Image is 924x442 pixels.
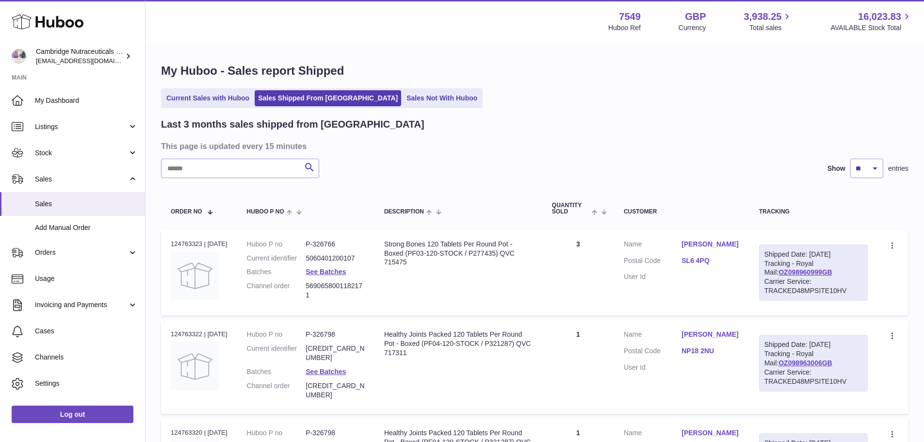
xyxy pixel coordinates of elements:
[384,330,533,358] div: Healthy Joints Packed 120 Tablets Per Round Pot - Boxed (PF04-120-STOCK / P321287) QVC 717311
[161,63,908,79] h1: My Huboo - Sales report Shipped
[403,90,481,106] a: Sales Not With Huboo
[247,428,306,438] dt: Huboo P no
[35,122,128,131] span: Listings
[384,240,533,267] div: Strong Bones 120 Tablets Per Round Pot - Boxed (PF03-120-STOCK / P277435) QVC 715475
[171,209,202,215] span: Order No
[35,248,128,257] span: Orders
[306,368,346,376] a: See Batches
[624,272,681,281] dt: User Id
[161,141,906,151] h3: This page is updated every 15 minutes
[681,256,739,265] a: SL6 4PQ
[306,268,346,276] a: See Batches
[255,90,401,106] a: Sales Shipped From [GEOGRAPHIC_DATA]
[36,47,123,65] div: Cambridge Nutraceuticals Ltd
[624,330,681,342] dt: Name
[744,10,793,33] a: 3,938.25 Total sales
[764,250,862,259] div: Shipped Date: [DATE]
[171,342,219,391] img: no-photo.jpg
[681,330,739,339] a: [PERSON_NAME]
[306,254,365,263] dd: 5060401200107
[542,320,614,414] td: 1
[685,10,706,23] strong: GBP
[619,10,641,23] strong: 7549
[36,57,143,65] span: [EMAIL_ADDRESS][DOMAIN_NAME]
[624,256,681,268] dt: Postal Code
[764,368,862,386] div: Carrier Service: TRACKED48MPSITE10HV
[247,240,306,249] dt: Huboo P no
[858,10,901,23] span: 16,023.83
[778,359,832,367] a: OZ098963006GB
[681,346,739,356] a: NP18 2NU
[749,23,793,33] span: Total sales
[306,281,365,300] dd: 5690658001182171
[35,274,138,283] span: Usage
[744,10,782,23] span: 3,938.25
[624,363,681,372] dt: User Id
[171,240,227,248] div: 124763323 | [DATE]
[35,327,138,336] span: Cases
[35,353,138,362] span: Channels
[306,240,365,249] dd: P-326766
[759,245,868,301] div: Tracking - Royal Mail:
[306,428,365,438] dd: P-326798
[624,346,681,358] dt: Postal Code
[624,428,681,440] dt: Name
[384,209,424,215] span: Description
[552,202,589,215] span: Quantity Sold
[35,199,138,209] span: Sales
[827,164,845,173] label: Show
[681,240,739,249] a: [PERSON_NAME]
[888,164,908,173] span: entries
[171,251,219,300] img: no-photo.jpg
[247,281,306,300] dt: Channel order
[542,230,614,315] td: 3
[759,335,868,391] div: Tracking - Royal Mail:
[12,49,26,64] img: internalAdmin-7549@internal.huboo.com
[247,267,306,277] dt: Batches
[759,209,868,215] div: Tracking
[171,428,227,437] div: 124763320 | [DATE]
[247,381,306,400] dt: Channel order
[35,175,128,184] span: Sales
[247,209,284,215] span: Huboo P no
[35,300,128,310] span: Invoicing and Payments
[681,428,739,438] a: [PERSON_NAME]
[35,379,138,388] span: Settings
[830,23,912,33] span: AVAILABLE Stock Total
[306,344,365,362] dd: [CREDIT_CARD_NUMBER]
[306,381,365,400] dd: [CREDIT_CARD_NUMBER]
[35,223,138,232] span: Add Manual Order
[608,23,641,33] div: Huboo Ref
[247,330,306,339] dt: Huboo P no
[778,268,832,276] a: OZ098960999GB
[247,344,306,362] dt: Current identifier
[171,330,227,339] div: 124763322 | [DATE]
[306,330,365,339] dd: P-326798
[35,148,128,158] span: Stock
[247,254,306,263] dt: Current identifier
[624,209,740,215] div: Customer
[163,90,253,106] a: Current Sales with Huboo
[161,118,424,131] h2: Last 3 months sales shipped from [GEOGRAPHIC_DATA]
[764,340,862,349] div: Shipped Date: [DATE]
[247,367,306,377] dt: Batches
[679,23,706,33] div: Currency
[624,240,681,251] dt: Name
[12,406,133,423] a: Log out
[830,10,912,33] a: 16,023.83 AVAILABLE Stock Total
[764,277,862,295] div: Carrier Service: TRACKED48MPSITE10HV
[35,96,138,105] span: My Dashboard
